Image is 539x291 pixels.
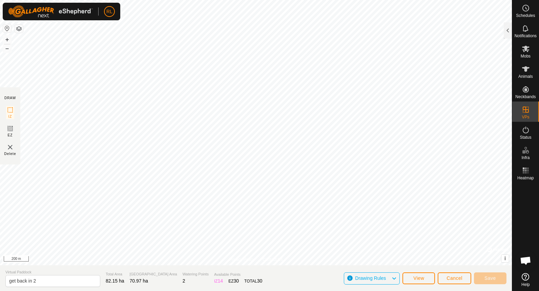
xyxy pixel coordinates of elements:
span: Save [484,275,496,281]
button: Save [474,272,506,284]
div: DRAW [4,95,16,100]
button: View [402,272,435,284]
span: Status [520,135,531,139]
div: TOTAL [244,277,262,285]
span: 82.15 ha [106,278,124,284]
button: – [3,44,11,52]
div: EZ [228,277,239,285]
span: Heatmap [517,176,534,180]
span: Notifications [515,34,537,38]
span: IZ [8,114,12,119]
span: Infra [521,156,530,160]
button: Map Layers [15,25,23,33]
span: Available Points [214,272,262,277]
button: Reset Map [3,24,11,32]
a: Open chat [516,250,536,271]
a: Help [512,270,539,289]
button: Cancel [438,272,471,284]
span: 30 [234,278,239,284]
span: Delete [4,151,16,156]
span: Animals [518,74,533,79]
span: EZ [8,133,13,138]
span: i [504,255,506,261]
span: RL [106,8,112,15]
span: Mobs [521,54,531,58]
span: Watering Points [183,271,209,277]
span: Neckbands [515,95,536,99]
span: 30 [257,278,263,284]
img: VP [6,143,14,151]
div: IZ [214,277,223,285]
span: VPs [522,115,529,119]
span: Cancel [447,275,462,281]
span: 2 [183,278,185,284]
a: Contact Us [263,256,283,263]
span: Drawing Rules [355,275,386,281]
a: Privacy Policy [229,256,254,263]
span: Schedules [516,14,535,18]
span: [GEOGRAPHIC_DATA] Area [130,271,177,277]
span: Help [521,283,530,287]
img: Gallagher Logo [8,5,93,18]
button: + [3,36,11,44]
span: Virtual Paddock [5,269,100,275]
span: Total Area [106,271,124,277]
span: 70.97 ha [130,278,148,284]
span: 14 [218,278,223,284]
span: View [413,275,424,281]
button: i [501,255,509,262]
